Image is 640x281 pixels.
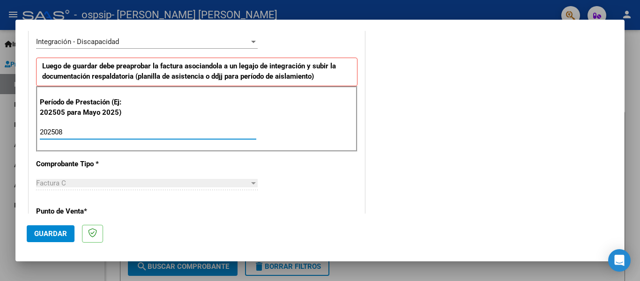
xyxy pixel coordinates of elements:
[34,229,67,238] span: Guardar
[27,225,74,242] button: Guardar
[608,249,631,272] div: Open Intercom Messenger
[40,97,134,118] p: Período de Prestación (Ej: 202505 para Mayo 2025)
[36,159,133,170] p: Comprobante Tipo *
[42,62,336,81] strong: Luego de guardar debe preaprobar la factura asociandola a un legajo de integración y subir la doc...
[36,206,133,217] p: Punto de Venta
[36,37,119,46] span: Integración - Discapacidad
[36,179,66,187] span: Factura C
